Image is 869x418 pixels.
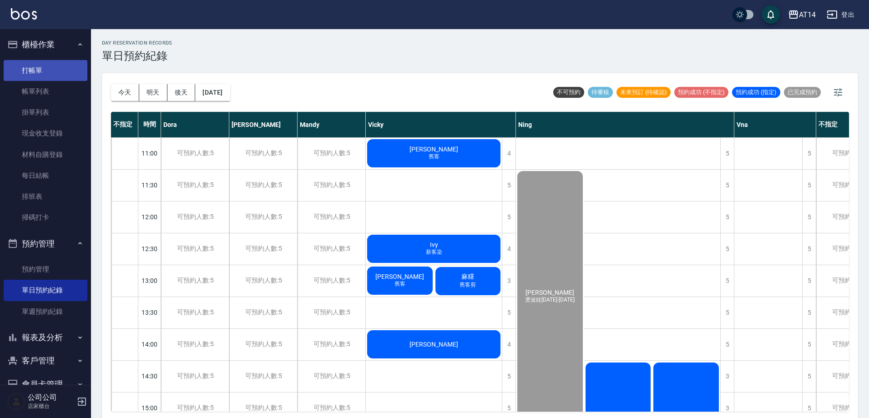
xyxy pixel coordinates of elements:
a: 掛單列表 [4,102,87,123]
div: 可預約人數:5 [161,297,229,328]
div: 可預約人數:5 [229,361,297,392]
div: 5 [720,233,734,265]
div: 5 [802,138,816,169]
span: 舊客 [427,153,441,161]
div: 5 [802,361,816,392]
div: Vicky [366,112,516,137]
div: 可預約人數:5 [161,138,229,169]
span: 舊客 [393,280,407,288]
div: 5 [502,361,515,392]
div: 4 [502,138,515,169]
a: 每日結帳 [4,165,87,186]
div: 5 [502,201,515,233]
span: 不可預約 [553,88,584,96]
div: 可預約人數:5 [298,233,365,265]
a: 排班表 [4,186,87,207]
div: 5 [720,329,734,360]
a: 帳單列表 [4,81,87,102]
button: 今天 [111,84,139,101]
a: 掃碼打卡 [4,207,87,228]
div: 14:30 [138,360,161,392]
div: 可預約人數:5 [161,201,229,233]
button: save [762,5,780,24]
div: 4 [502,329,515,360]
button: 登出 [823,6,858,23]
div: 5 [802,297,816,328]
div: 可預約人數:5 [161,361,229,392]
div: 可預約人數:5 [298,138,365,169]
button: 明天 [139,84,167,101]
div: 可預約人數:5 [298,265,365,297]
div: 不指定 [111,112,138,137]
a: 單日預約紀錄 [4,280,87,301]
span: 麻糬 [460,273,476,281]
a: 現金收支登錄 [4,123,87,144]
div: 可預約人數:5 [161,170,229,201]
div: 3 [720,361,734,392]
div: 可預約人數:5 [161,233,229,265]
div: 5 [720,297,734,328]
a: 材料自購登錄 [4,144,87,165]
h3: 單日預約紀錄 [102,50,172,62]
div: 可預約人數:5 [161,265,229,297]
img: Person [7,393,25,411]
button: AT14 [784,5,819,24]
button: 預約管理 [4,232,87,256]
span: 燙波紋[DATE]-[DATE] [523,296,576,304]
div: 5 [720,138,734,169]
div: 4 [502,233,515,265]
div: 5 [802,329,816,360]
div: 13:00 [138,265,161,297]
a: 單週預約紀錄 [4,301,87,322]
span: 預約成功 (不指定) [674,88,728,96]
img: Logo [11,8,37,20]
div: 可預約人數:5 [229,329,297,360]
div: 可預約人數:5 [229,297,297,328]
a: 預約管理 [4,259,87,280]
span: [PERSON_NAME] [408,146,460,153]
div: Vna [734,112,816,137]
button: 客戶管理 [4,349,87,373]
div: 5 [720,201,734,233]
div: 5 [720,170,734,201]
div: 時間 [138,112,161,137]
div: 14:00 [138,328,161,360]
button: 會員卡管理 [4,373,87,396]
div: 可預約人數:5 [229,170,297,201]
div: 可預約人數:5 [298,170,365,201]
div: 5 [802,233,816,265]
div: AT14 [799,9,816,20]
div: 12:30 [138,233,161,265]
a: 打帳單 [4,60,87,81]
span: [PERSON_NAME] [374,273,426,280]
button: 後天 [167,84,196,101]
button: 櫃檯作業 [4,33,87,56]
div: 可預約人數:5 [298,297,365,328]
span: 未來預訂 (待確認) [616,88,671,96]
div: 可預約人數:5 [229,233,297,265]
span: [PERSON_NAME] [408,341,460,348]
div: 可預約人數:5 [298,361,365,392]
div: 可預約人數:5 [298,201,365,233]
div: [PERSON_NAME] [229,112,298,137]
div: 11:00 [138,137,161,169]
div: 5 [802,201,816,233]
div: Mandy [298,112,366,137]
div: 可預約人數:5 [229,201,297,233]
div: 3 [502,265,515,297]
div: 可預約人數:5 [229,138,297,169]
span: 已完成預約 [784,88,821,96]
span: 新客染 [424,248,444,256]
div: 5 [720,265,734,297]
button: [DATE] [195,84,230,101]
p: 店家櫃台 [28,402,74,410]
span: Ivy [428,241,440,248]
div: 13:30 [138,297,161,328]
div: 12:00 [138,201,161,233]
span: 待審核 [588,88,613,96]
div: Ning [516,112,734,137]
span: [PERSON_NAME] [524,289,576,296]
h2: day Reservation records [102,40,172,46]
div: 可預約人數:5 [229,265,297,297]
span: 預約成功 (指定) [732,88,780,96]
